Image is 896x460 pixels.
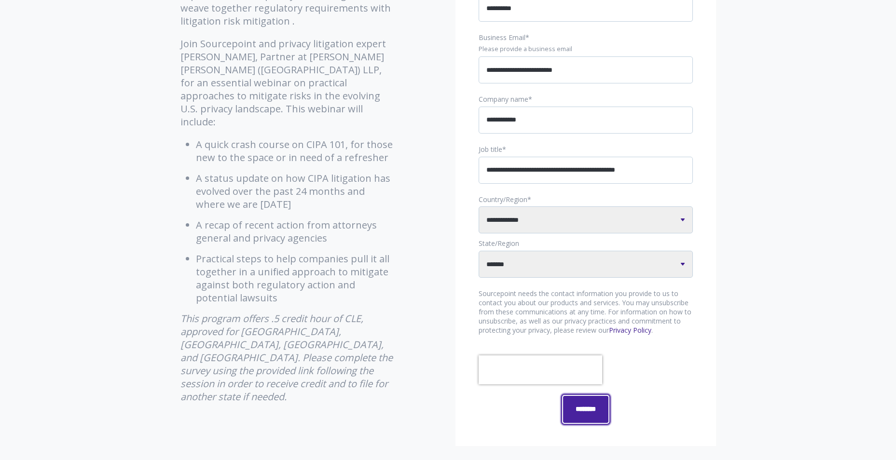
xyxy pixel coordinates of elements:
[479,289,693,335] p: Sourcepoint needs the contact information you provide to us to contact you about our products and...
[609,325,651,335] a: Privacy Policy
[196,252,395,304] li: Practical steps to help companies pull it all together in a unified approach to mitigate against ...
[479,33,525,42] span: Business Email
[479,355,602,384] iframe: reCAPTCHA
[180,37,395,128] p: Join Sourcepoint and privacy litigation expert [PERSON_NAME], Partner at [PERSON_NAME] [PERSON_NA...
[196,172,395,211] li: A status update on how CIPA litigation has evolved over the past 24 months and where we are [DATE]
[479,145,502,154] span: Job title
[196,218,395,244] li: A recap of recent action from attorneys general and privacy agencies
[479,239,519,248] span: State/Region
[479,95,528,104] span: Company name
[180,312,393,403] em: This program offers .5 credit hour of CLE, approved for [GEOGRAPHIC_DATA], [GEOGRAPHIC_DATA], [GE...
[479,45,693,54] legend: Please provide a business email
[479,195,527,204] span: Country/Region
[196,138,395,164] li: A quick crash course on CIPA 101, for those new to the space or in need of a refresher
